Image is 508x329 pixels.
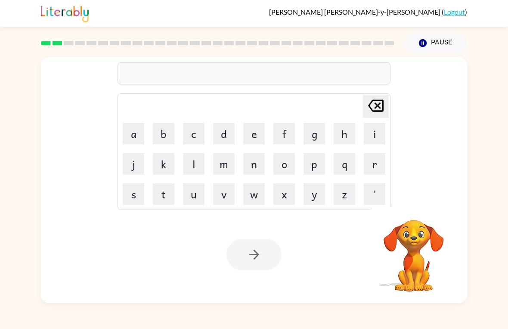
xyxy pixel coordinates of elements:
button: b [153,123,174,144]
button: q [334,153,355,175]
button: j [123,153,144,175]
button: c [183,123,204,144]
button: x [273,183,295,205]
button: g [304,123,325,144]
button: f [273,123,295,144]
button: k [153,153,174,175]
button: o [273,153,295,175]
button: n [243,153,265,175]
button: p [304,153,325,175]
button: t [153,183,174,205]
video: Your browser must support playing .mp4 files to use Literably. Please try using another browser. [371,207,457,293]
a: Logout [444,8,465,16]
button: Pause [405,33,467,53]
button: h [334,123,355,144]
button: w [243,183,265,205]
button: l [183,153,204,175]
img: Literably [41,3,89,22]
button: u [183,183,204,205]
button: s [123,183,144,205]
button: m [213,153,235,175]
button: e [243,123,265,144]
span: [PERSON_NAME] [PERSON_NAME]-y-[PERSON_NAME] [269,8,442,16]
div: ( ) [269,8,467,16]
button: i [364,123,385,144]
button: r [364,153,385,175]
button: a [123,123,144,144]
button: z [334,183,355,205]
button: ' [364,183,385,205]
button: v [213,183,235,205]
button: y [304,183,325,205]
button: d [213,123,235,144]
